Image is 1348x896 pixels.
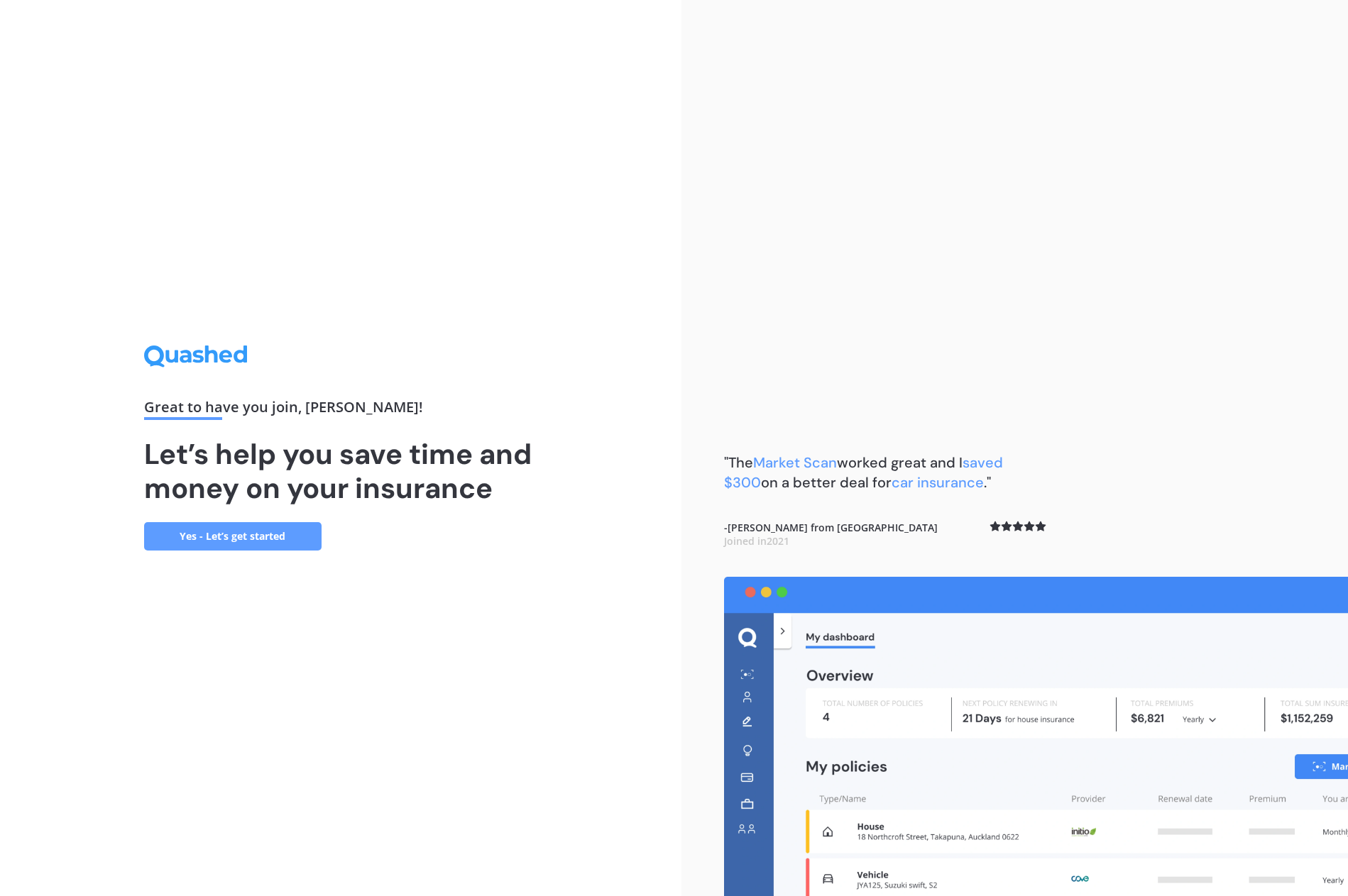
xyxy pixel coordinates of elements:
b: "The worked great and I on a better deal for ." [724,453,1003,492]
div: Great to have you join , [PERSON_NAME] ! [144,400,537,420]
span: Joined in 2021 [724,534,789,548]
b: - [PERSON_NAME] from [GEOGRAPHIC_DATA] [724,521,938,548]
a: Yes - Let’s get started [144,522,322,551]
h1: Let’s help you save time and money on your insurance [144,437,537,505]
span: Market Scan [753,453,837,472]
span: car insurance [892,473,984,492]
span: saved $300 [724,453,1003,492]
